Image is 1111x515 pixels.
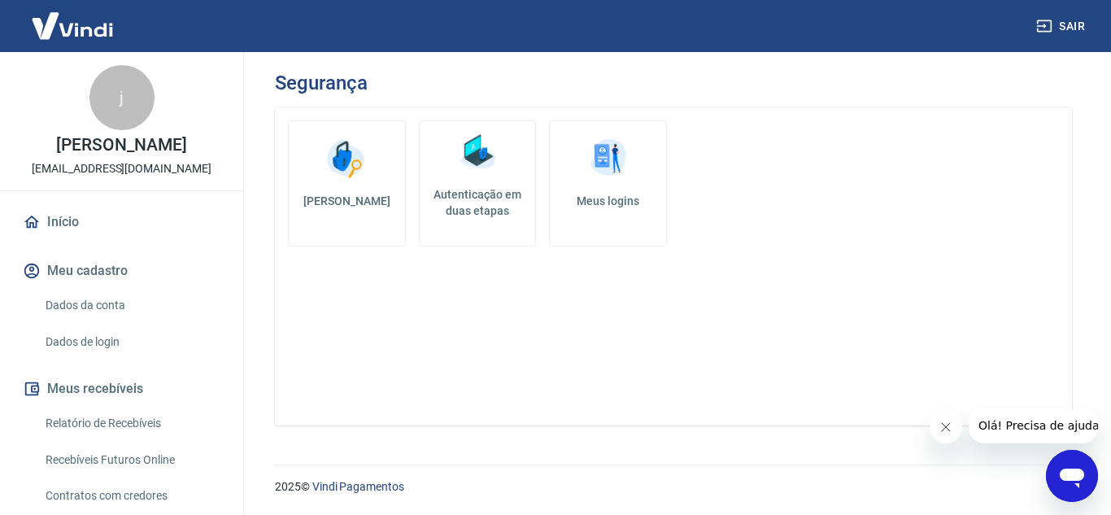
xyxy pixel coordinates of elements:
[563,193,653,209] h5: Meus logins
[302,193,392,209] h5: [PERSON_NAME]
[1033,11,1091,41] button: Sair
[419,120,537,247] a: Autenticação em duas etapas
[322,134,371,183] img: Alterar senha
[549,120,667,247] a: Meus logins
[39,289,224,322] a: Dados da conta
[1046,450,1098,502] iframe: Botão para abrir a janela de mensagens
[20,253,224,289] button: Meu cadastro
[56,137,186,154] p: [PERSON_NAME]
[39,443,224,477] a: Recebíveis Futuros Online
[10,11,137,24] span: Olá! Precisa de ajuda?
[89,65,155,130] div: j
[426,186,529,219] h5: Autenticação em duas etapas
[20,371,224,407] button: Meus recebíveis
[930,411,962,443] iframe: Fechar mensagem
[39,479,224,513] a: Contratos com credores
[275,478,1072,495] p: 2025 ©
[969,408,1098,443] iframe: Mensagem da empresa
[312,480,404,493] a: Vindi Pagamentos
[275,72,367,94] h3: Segurança
[32,160,211,177] p: [EMAIL_ADDRESS][DOMAIN_NAME]
[453,128,502,177] img: Autenticação em duas etapas
[20,204,224,240] a: Início
[20,1,125,50] img: Vindi
[39,407,224,440] a: Relatório de Recebíveis
[584,134,633,183] img: Meus logins
[39,325,224,359] a: Dados de login
[288,120,406,247] a: [PERSON_NAME]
